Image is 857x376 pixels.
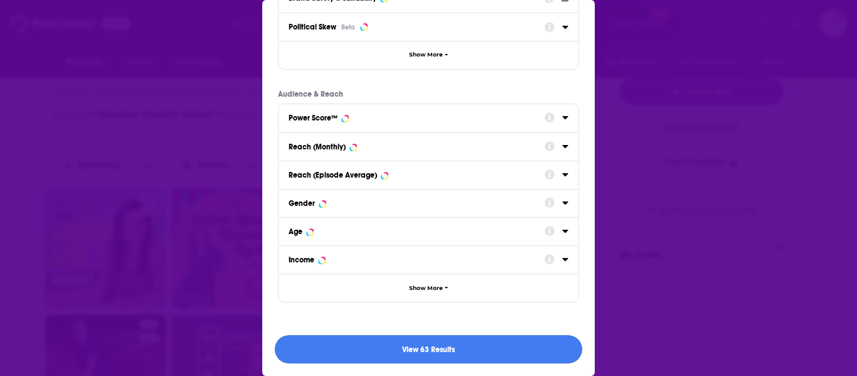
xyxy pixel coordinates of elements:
[289,251,545,267] button: Income
[279,274,578,302] button: Show More
[289,18,545,35] button: Political SkewBeta
[289,255,314,264] div: Income
[289,166,545,182] button: Reach (Episode Average)
[289,171,377,180] div: Reach (Episode Average)
[409,285,443,292] span: Show More
[289,227,302,236] div: Age
[279,41,578,69] button: Show More
[275,335,582,363] button: View 63 Results
[289,199,315,208] div: Gender
[289,114,338,122] div: Power Score™
[289,23,336,31] span: Political Skew
[289,195,545,210] button: Gender
[289,138,545,154] button: Reach (Monthly)
[278,90,579,99] p: Audience & Reach
[289,223,545,239] button: Age
[409,51,443,58] span: Show More
[341,23,355,31] div: Beta
[289,142,346,151] div: Reach (Monthly)
[289,109,545,125] button: Power Score™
